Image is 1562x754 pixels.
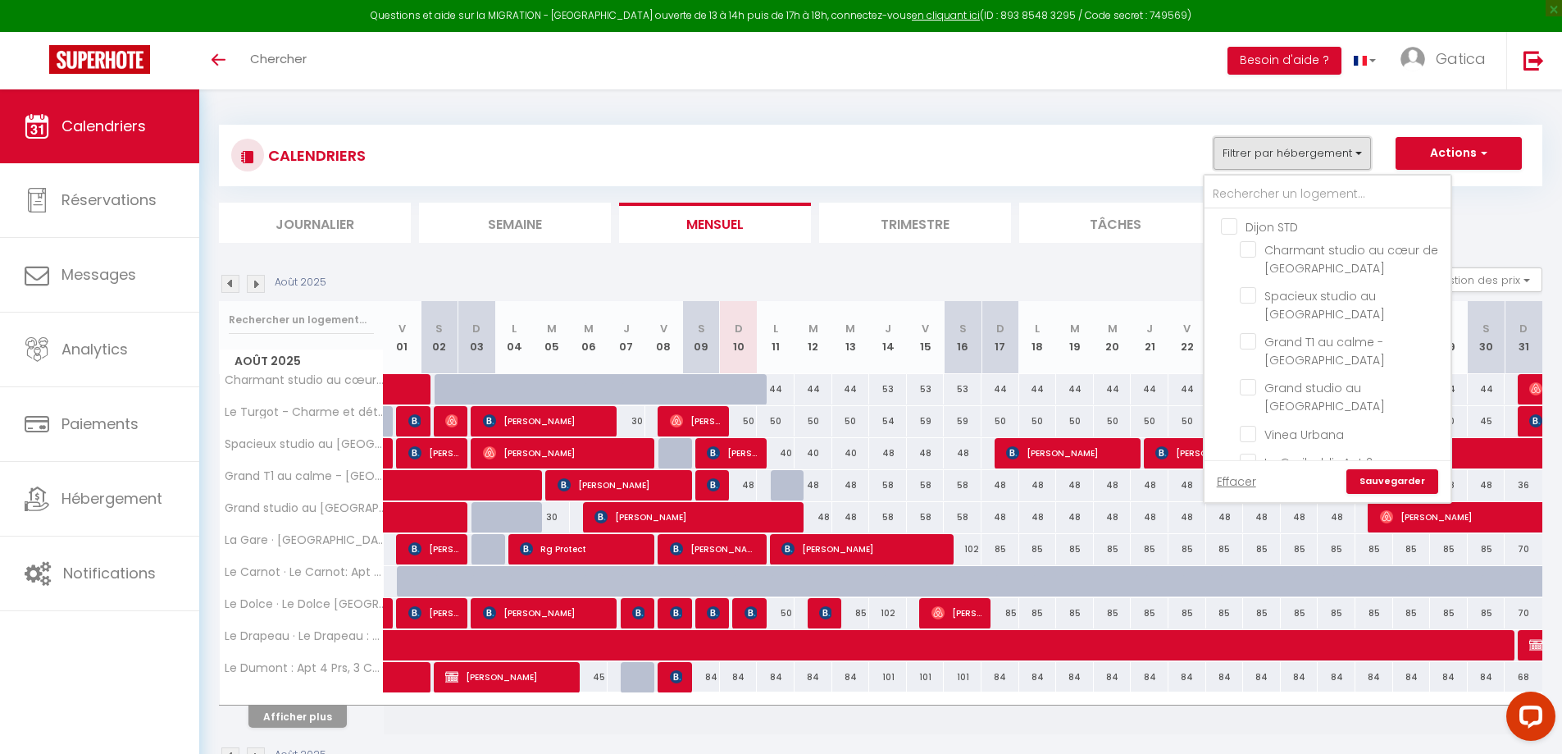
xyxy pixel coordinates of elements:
[1264,288,1385,322] span: Spacieux studio au [GEOGRAPHIC_DATA]
[1519,321,1528,336] abbr: D
[275,275,326,290] p: Août 2025
[1019,502,1057,532] div: 48
[1056,662,1094,692] div: 84
[996,321,1004,336] abbr: D
[1056,301,1094,374] th: 19
[1131,406,1168,436] div: 50
[795,470,832,500] div: 48
[670,533,758,564] span: [PERSON_NAME]
[1468,662,1505,692] div: 84
[1056,406,1094,436] div: 50
[1243,662,1281,692] div: 84
[1094,598,1132,628] div: 85
[981,598,1019,628] div: 85
[907,438,945,468] div: 48
[1482,321,1490,336] abbr: S
[1056,502,1094,532] div: 48
[1505,662,1542,692] div: 68
[1468,406,1505,436] div: 45
[819,203,1011,243] li: Trimestre
[944,374,981,404] div: 53
[869,598,907,628] div: 102
[229,305,374,335] input: Rechercher un logement...
[1131,301,1168,374] th: 21
[1243,502,1281,532] div: 48
[222,374,386,386] span: Charmant studio au cœur de [GEOGRAPHIC_DATA]
[435,321,443,336] abbr: S
[832,662,870,692] div: 84
[981,301,1019,374] th: 17
[1400,47,1425,71] img: ...
[660,321,667,336] abbr: V
[757,662,795,692] div: 84
[1019,662,1057,692] div: 84
[608,301,645,374] th: 07
[1168,374,1206,404] div: 44
[63,563,156,583] span: Notifications
[1436,48,1486,69] span: Gatica
[1505,470,1542,500] div: 36
[1168,534,1206,564] div: 85
[869,374,907,404] div: 53
[495,301,533,374] th: 04
[1393,534,1431,564] div: 85
[533,502,571,532] div: 30
[869,438,907,468] div: 48
[472,321,480,336] abbr: D
[1281,598,1318,628] div: 85
[1318,598,1355,628] div: 85
[1281,502,1318,532] div: 48
[1019,406,1057,436] div: 50
[1131,534,1168,564] div: 85
[1206,502,1244,532] div: 48
[832,598,870,628] div: 85
[222,534,386,546] span: La Gare · [GEOGRAPHIC_DATA]: 50m2, 4 Prs, 2 Ch - Proximité cité [MEDICAL_DATA]
[608,406,645,436] div: 30
[1019,534,1057,564] div: 85
[1505,534,1542,564] div: 70
[1056,470,1094,500] div: 48
[408,533,458,564] span: [PERSON_NAME]
[707,597,719,628] span: [PERSON_NAME]
[458,301,496,374] th: 03
[61,414,139,434] span: Paiements
[1468,534,1505,564] div: 85
[1155,437,1243,468] span: [PERSON_NAME]
[944,502,981,532] div: 58
[1094,662,1132,692] div: 84
[757,598,795,628] div: 50
[745,597,757,628] span: [PERSON_NAME]
[264,137,366,174] h3: CALENDRIERS
[707,469,719,500] span: [PERSON_NAME]
[1131,470,1168,500] div: 48
[533,301,571,374] th: 05
[1505,301,1542,374] th: 31
[1131,502,1168,532] div: 48
[907,502,945,532] div: 58
[682,662,720,692] div: 84
[795,301,832,374] th: 12
[1205,180,1450,209] input: Rechercher un logement...
[248,706,347,728] button: Afficher plus
[912,8,980,22] a: en cliquant ici
[1396,137,1522,170] button: Actions
[1318,534,1355,564] div: 85
[1146,321,1153,336] abbr: J
[1094,534,1132,564] div: 85
[419,203,611,243] li: Semaine
[1281,662,1318,692] div: 84
[1355,662,1393,692] div: 84
[408,437,458,468] span: [PERSON_NAME]
[1019,470,1057,500] div: 48
[222,566,386,578] span: Le Carnot · Le Carnot: Apt 2 Prs neuf Proxi centre historique
[1019,301,1057,374] th: 18
[1006,437,1132,468] span: [PERSON_NAME]
[1468,470,1505,500] div: 48
[682,301,720,374] th: 09
[408,405,421,436] span: [PERSON_NAME]
[558,469,683,500] span: [PERSON_NAME]
[384,598,392,629] a: [PERSON_NAME]
[720,470,758,500] div: 48
[795,502,832,532] div: 48
[238,32,319,89] a: Chercher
